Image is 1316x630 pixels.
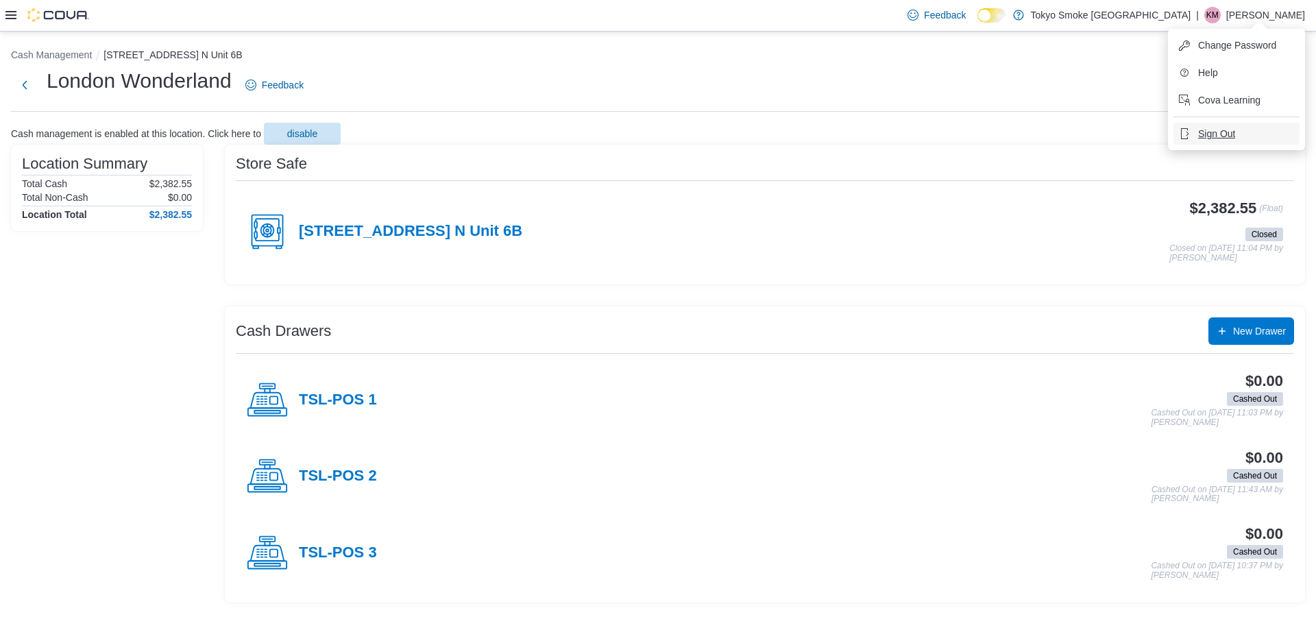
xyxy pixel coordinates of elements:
[1151,409,1283,427] p: Cashed Out on [DATE] 11:03 PM by [PERSON_NAME]
[11,48,1305,64] nav: An example of EuiBreadcrumbs
[11,49,92,60] button: Cash Management
[1227,392,1283,406] span: Cashed Out
[1245,228,1283,241] span: Closed
[1245,526,1283,542] h3: $0.00
[1233,546,1277,558] span: Cashed Out
[299,544,377,562] h4: TSL-POS 3
[1198,38,1276,52] span: Change Password
[11,71,38,99] button: Next
[236,156,307,172] h3: Store Safe
[22,178,67,189] h6: Total Cash
[22,192,88,203] h6: Total Non-Cash
[1198,127,1235,141] span: Sign Out
[1204,7,1221,23] div: Kai Mastervick
[1252,228,1277,241] span: Closed
[287,127,317,141] span: disable
[22,209,87,220] h4: Location Total
[240,71,309,99] a: Feedback
[1173,34,1300,56] button: Change Password
[11,128,261,139] p: Cash management is enabled at this location. Click here to
[47,67,232,95] h1: London Wonderland
[1196,7,1199,23] p: |
[1227,545,1283,559] span: Cashed Out
[1233,324,1286,338] span: New Drawer
[1227,469,1283,483] span: Cashed Out
[1151,561,1283,580] p: Cashed Out on [DATE] 10:37 PM by [PERSON_NAME]
[977,8,1006,23] input: Dark Mode
[149,178,192,189] p: $2,382.55
[1169,244,1283,263] p: Closed on [DATE] 11:04 PM by [PERSON_NAME]
[1226,7,1305,23] p: [PERSON_NAME]
[1245,373,1283,389] h3: $0.00
[168,192,192,203] p: $0.00
[1151,485,1283,504] p: Cashed Out on [DATE] 11:43 AM by [PERSON_NAME]
[1190,200,1257,217] h3: $2,382.55
[299,223,522,241] h4: [STREET_ADDRESS] N Unit 6B
[264,123,341,145] button: disable
[299,468,377,485] h4: TSL-POS 2
[236,323,331,339] h3: Cash Drawers
[1206,7,1219,23] span: KM
[262,78,304,92] span: Feedback
[1173,89,1300,111] button: Cova Learning
[1233,470,1277,482] span: Cashed Out
[149,209,192,220] h4: $2,382.55
[1233,393,1277,405] span: Cashed Out
[299,391,377,409] h4: TSL-POS 1
[1208,317,1294,345] button: New Drawer
[1173,123,1300,145] button: Sign Out
[103,49,242,60] button: [STREET_ADDRESS] N Unit 6B
[1259,200,1283,225] p: (Float)
[1173,62,1300,84] button: Help
[902,1,971,29] a: Feedback
[1245,450,1283,466] h3: $0.00
[924,8,966,22] span: Feedback
[22,156,147,172] h3: Location Summary
[1198,93,1260,107] span: Cova Learning
[1198,66,1218,80] span: Help
[27,8,89,22] img: Cova
[1031,7,1191,23] p: Tokyo Smoke [GEOGRAPHIC_DATA]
